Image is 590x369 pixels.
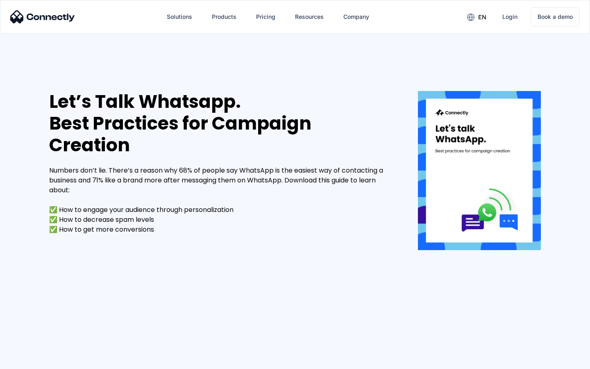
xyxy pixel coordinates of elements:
div: Solutions [167,11,192,23]
div: Numbers don’t lie. There’s a reason why 68% of people say WhatsApp is the easiest way of contacti... [49,166,393,235]
a: Book a demo [531,7,580,26]
img: Connectly Logo [10,10,75,23]
a: Pricing [250,7,282,27]
div: Let’s Talk Whatsapp. Best Practices for Campaign Creation [49,91,393,156]
ul: Language list [16,355,49,366]
div: Pricing [256,11,275,23]
div: Products [212,11,236,23]
div: en [478,11,486,23]
a: Login [496,7,524,27]
div: Resources [295,11,324,23]
div: Login [502,11,517,23]
aside: Language selected: English [8,355,49,366]
div: Company [343,11,369,23]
